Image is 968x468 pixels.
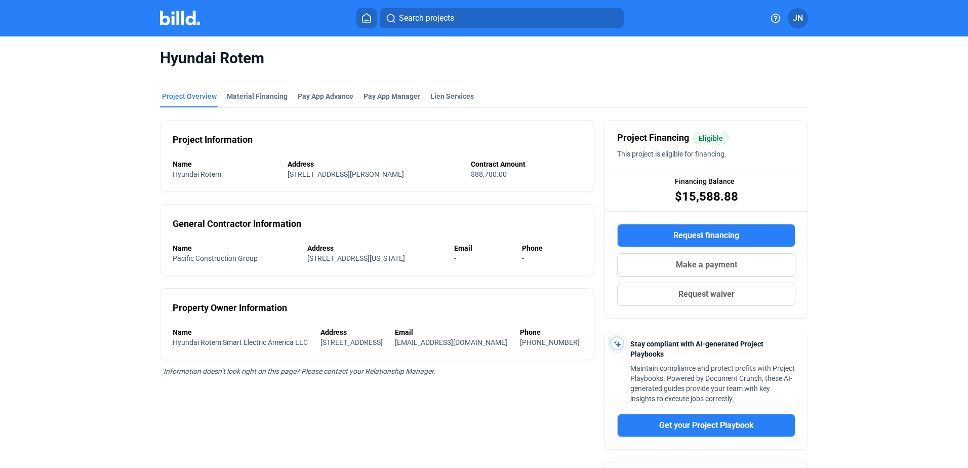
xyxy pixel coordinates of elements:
span: [STREET_ADDRESS][PERSON_NAME] [288,170,404,178]
button: Request waiver [617,283,795,306]
div: Material Financing [227,91,288,101]
button: JN [788,8,808,28]
div: Property Owner Information [173,301,287,315]
div: Address [288,159,460,169]
span: Project Financing [617,131,689,145]
span: Information doesn’t look right on this page? Please contact your Relationship Manager. [164,367,435,375]
span: Stay compliant with AI-generated Project Playbooks [630,340,763,358]
div: Address [320,327,385,337]
span: Pacific Construction Group [173,254,258,262]
div: Phone [522,243,582,253]
button: Search projects [380,8,624,28]
span: $88,700.00 [471,170,507,178]
span: Make a payment [676,259,737,271]
span: - [454,254,456,262]
div: Address [307,243,445,253]
span: Request financing [673,229,739,242]
img: Billd Company Logo [160,11,200,25]
div: Email [395,327,510,337]
span: $15,588.88 [675,188,738,205]
button: Get your Project Playbook [617,414,795,437]
div: Name [173,327,310,337]
div: Lien Services [430,91,474,101]
span: Hyundai Rotem [160,49,808,68]
button: Request financing [617,224,795,247]
div: General Contractor Information [173,217,301,231]
div: Email [454,243,512,253]
span: Pay App Manager [364,91,420,101]
div: Name [173,243,297,253]
span: [STREET_ADDRESS][US_STATE] [307,254,405,262]
div: Name [173,159,277,169]
span: JN [793,12,803,24]
span: Hyundai Rotem [173,170,221,178]
span: [PHONE_NUMBER] [520,338,580,346]
span: [STREET_ADDRESS] [320,338,383,346]
span: Financing Balance [675,176,735,186]
div: Phone [520,327,582,337]
div: Pay App Advance [298,91,353,101]
div: Project Information [173,133,253,147]
span: - [522,254,524,262]
span: Search projects [399,12,454,24]
span: This project is eligible for financing. [617,150,727,158]
span: [EMAIL_ADDRESS][DOMAIN_NAME] [395,338,507,346]
div: Contract Amount [471,159,582,169]
span: Request waiver [678,288,735,300]
mat-chip: Eligible [693,132,729,144]
span: Get your Project Playbook [659,419,754,432]
span: Hyundai Rotem Smart Electric America LLC [173,338,308,346]
div: Project Overview [162,91,217,101]
span: Maintain compliance and protect profits with Project Playbooks. Powered by Document Crunch, these... [630,364,795,403]
button: Make a payment [617,253,795,277]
